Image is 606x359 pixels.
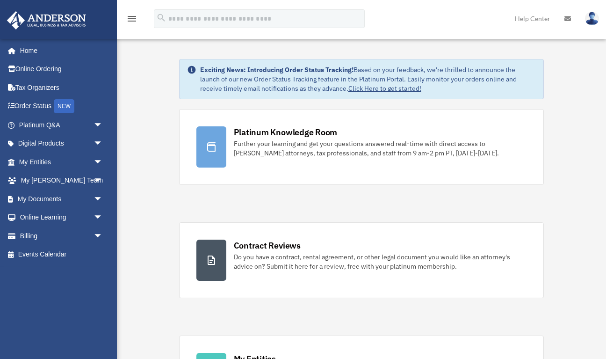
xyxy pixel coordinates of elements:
[94,134,112,154] span: arrow_drop_down
[179,222,544,298] a: Contract Reviews Do you have a contract, rental agreement, or other legal document you would like...
[4,11,89,29] img: Anderson Advisors Platinum Portal
[7,116,117,134] a: Platinum Q&Aarrow_drop_down
[7,171,117,190] a: My [PERSON_NAME] Teamarrow_drop_down
[585,12,599,25] img: User Pic
[234,252,527,271] div: Do you have a contract, rental agreement, or other legal document you would like an attorney's ad...
[7,78,117,97] a: Tax Organizers
[7,60,117,79] a: Online Ordering
[126,13,137,24] i: menu
[54,99,74,113] div: NEW
[234,139,527,158] div: Further your learning and get your questions answered real-time with direct access to [PERSON_NAM...
[94,227,112,246] span: arrow_drop_down
[7,208,117,227] a: Online Learningarrow_drop_down
[234,240,301,251] div: Contract Reviews
[94,153,112,172] span: arrow_drop_down
[7,245,117,264] a: Events Calendar
[94,116,112,135] span: arrow_drop_down
[126,16,137,24] a: menu
[94,208,112,227] span: arrow_drop_down
[234,126,338,138] div: Platinum Knowledge Room
[200,66,353,74] strong: Exciting News: Introducing Order Status Tracking!
[7,134,117,153] a: Digital Productsarrow_drop_down
[94,171,112,190] span: arrow_drop_down
[156,13,166,23] i: search
[7,97,117,116] a: Order StatusNEW
[7,41,112,60] a: Home
[200,65,536,93] div: Based on your feedback, we're thrilled to announce the launch of our new Order Status Tracking fe...
[7,190,117,208] a: My Documentsarrow_drop_down
[94,190,112,209] span: arrow_drop_down
[7,227,117,245] a: Billingarrow_drop_down
[7,153,117,171] a: My Entitiesarrow_drop_down
[348,84,421,93] a: Click Here to get started!
[179,109,544,185] a: Platinum Knowledge Room Further your learning and get your questions answered real-time with dire...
